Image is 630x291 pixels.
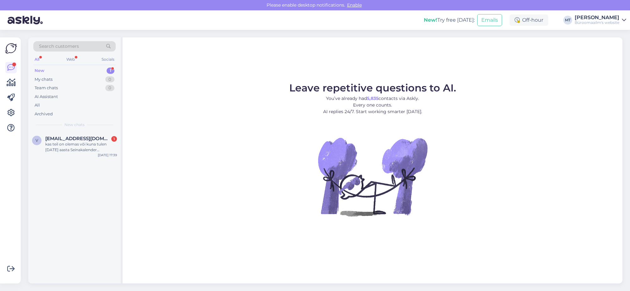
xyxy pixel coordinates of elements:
[35,94,58,100] div: AI Assistant
[35,102,40,108] div: All
[35,68,44,74] div: New
[35,111,53,117] div: Archived
[345,2,364,8] span: Enable
[33,55,41,63] div: All
[65,55,76,63] div: Web
[45,141,117,153] div: kas teil on olemas või kuna tulen [DATE] aasta Seinakalender Aastaplaan TUUBIS 2025a. K0066732
[424,16,475,24] div: Try free [DATE]:
[105,85,114,91] div: 0
[35,76,52,83] div: My chats
[36,138,38,143] span: v
[5,42,17,54] img: Askly Logo
[477,14,502,26] button: Emails
[289,82,456,94] span: Leave repetitive questions to AI.
[575,15,619,20] div: [PERSON_NAME]
[575,20,619,25] div: Büroomaailm's website
[64,122,85,128] span: New chats
[107,68,114,74] div: 1
[289,95,456,115] p: You’ve already had contacts via Askly. Every one counts. AI replies 24/7. Start working smarter [...
[100,55,116,63] div: Socials
[98,153,117,157] div: [DATE] 17:39
[424,17,437,23] b: New!
[45,136,111,141] span: viljar.kaarde@agatark.com
[105,76,114,83] div: 0
[367,96,379,101] b: 5,835
[111,136,117,142] div: 1
[563,16,572,25] div: MT
[575,15,626,25] a: [PERSON_NAME]Büroomaailm's website
[35,85,58,91] div: Team chats
[510,14,548,26] div: Off-hour
[39,43,79,50] span: Search customers
[316,120,429,233] img: No Chat active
